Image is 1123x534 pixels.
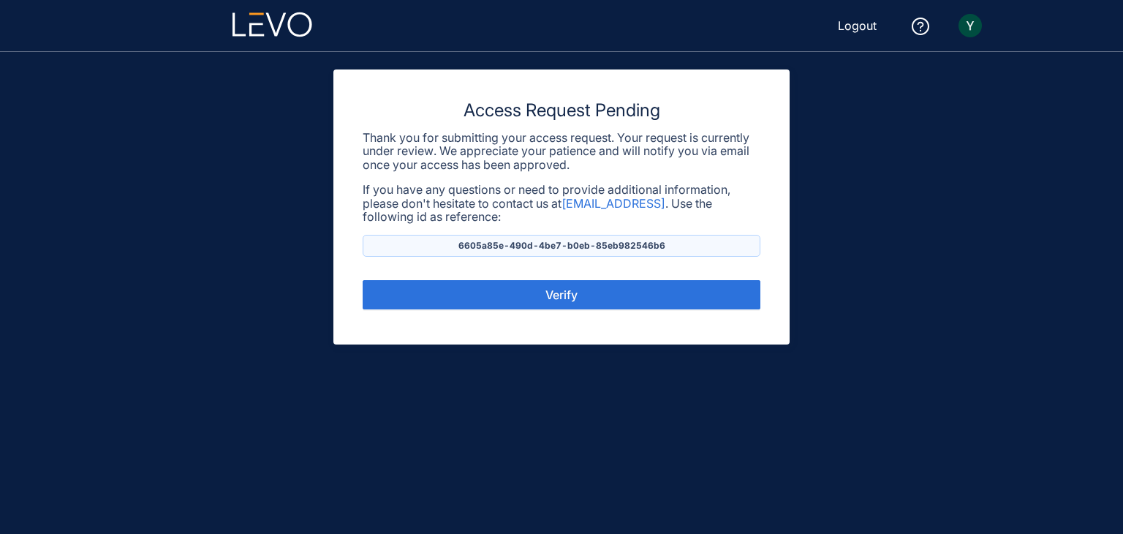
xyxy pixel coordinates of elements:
[545,288,578,301] span: Verify
[561,196,665,211] a: [EMAIL_ADDRESS]
[363,235,760,257] p: 6605a85e-490d-4be7-b0eb-85eb982546b6
[838,19,877,32] span: Logout
[363,183,760,223] p: If you have any questions or need to provide additional information, please don't hesitate to con...
[363,280,760,309] button: Verify
[363,131,760,171] p: Thank you for submitting your access request. Your request is currently under review. We apprecia...
[363,99,760,122] h3: Access Request Pending
[826,14,888,37] button: Logout
[958,14,982,37] img: Yuvaraj Borasiya profile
